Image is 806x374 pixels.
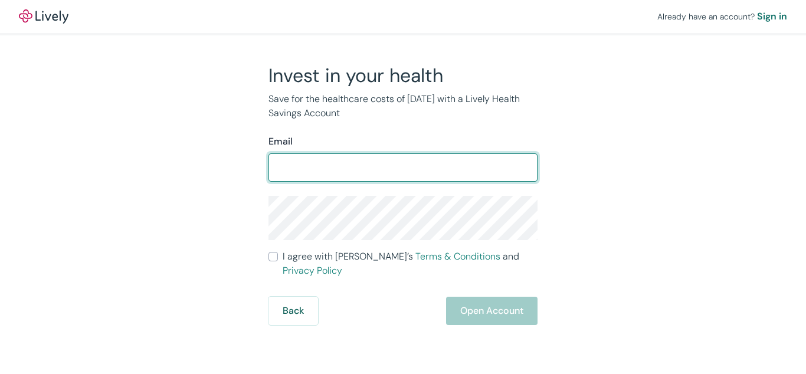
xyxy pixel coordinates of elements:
[19,9,68,24] img: Lively
[415,250,500,263] a: Terms & Conditions
[283,264,342,277] a: Privacy Policy
[757,9,787,24] a: Sign in
[268,92,538,120] p: Save for the healthcare costs of [DATE] with a Lively Health Savings Account
[268,297,318,325] button: Back
[19,9,68,24] a: LivelyLively
[657,9,787,24] div: Already have an account?
[283,250,538,278] span: I agree with [PERSON_NAME]’s and
[268,134,293,149] label: Email
[268,64,538,87] h2: Invest in your health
